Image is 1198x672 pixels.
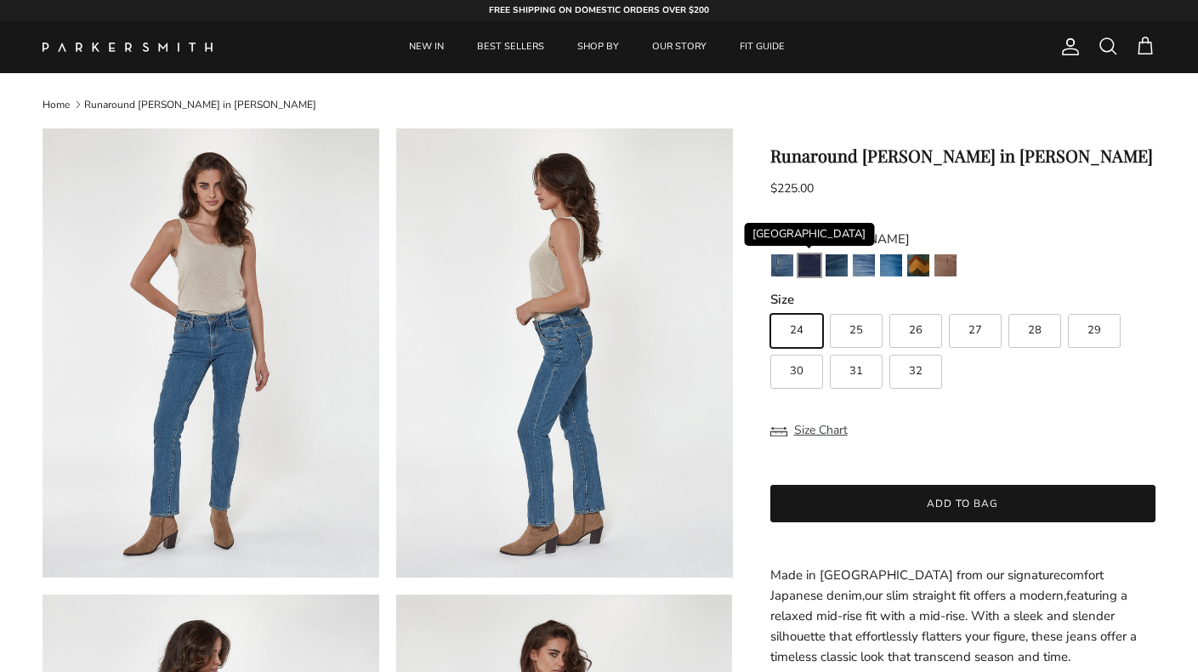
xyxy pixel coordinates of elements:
[770,291,794,309] legend: Size
[770,253,794,282] a: Jagger
[825,253,849,282] a: Gash
[906,253,930,282] a: Fairchild
[826,254,848,276] img: Gash
[724,21,800,73] a: FIT GUIDE
[770,587,1137,665] span: our slim straight fit offers a modern, featuring a relaxed mid-rise fit with a mid-rise. With a s...
[770,567,1060,584] span: Made in [GEOGRAPHIC_DATA] from our signature
[771,254,793,276] img: Jagger
[770,229,1155,249] div: Color: [PERSON_NAME]
[909,366,923,377] span: 32
[394,21,459,73] a: NEW IN
[880,254,902,276] img: Azure
[849,325,863,336] span: 25
[562,21,634,73] a: SHOP BY
[798,253,821,282] a: Camden
[43,97,1155,111] nav: Breadcrumbs
[790,325,803,336] span: 24
[489,4,709,16] strong: FREE SHIPPING ON DOMESTIC ORDERS OVER $200
[462,21,559,73] a: BEST SELLERS
[770,414,848,447] button: Size Chart
[1087,325,1101,336] span: 29
[770,145,1155,166] h1: Runaround [PERSON_NAME] in [PERSON_NAME]
[770,485,1155,522] button: Add to bag
[1053,37,1081,57] a: Account
[852,253,876,282] a: Lust
[790,366,803,377] span: 30
[770,180,814,196] span: $225.00
[1028,325,1042,336] span: 28
[934,253,957,282] a: Toffee
[43,43,213,52] img: Parker Smith
[253,21,941,73] div: Primary
[907,254,929,276] img: Fairchild
[84,98,316,111] a: Runaround [PERSON_NAME] in [PERSON_NAME]
[853,254,875,276] img: Lust
[879,253,903,282] a: Azure
[637,21,722,73] a: OUR STORY
[909,325,923,336] span: 26
[770,567,1104,604] span: comfort Japanese denim,
[798,254,820,276] img: Camden
[934,254,957,276] img: Toffee
[849,366,863,377] span: 31
[43,98,70,111] a: Home
[968,325,982,336] span: 27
